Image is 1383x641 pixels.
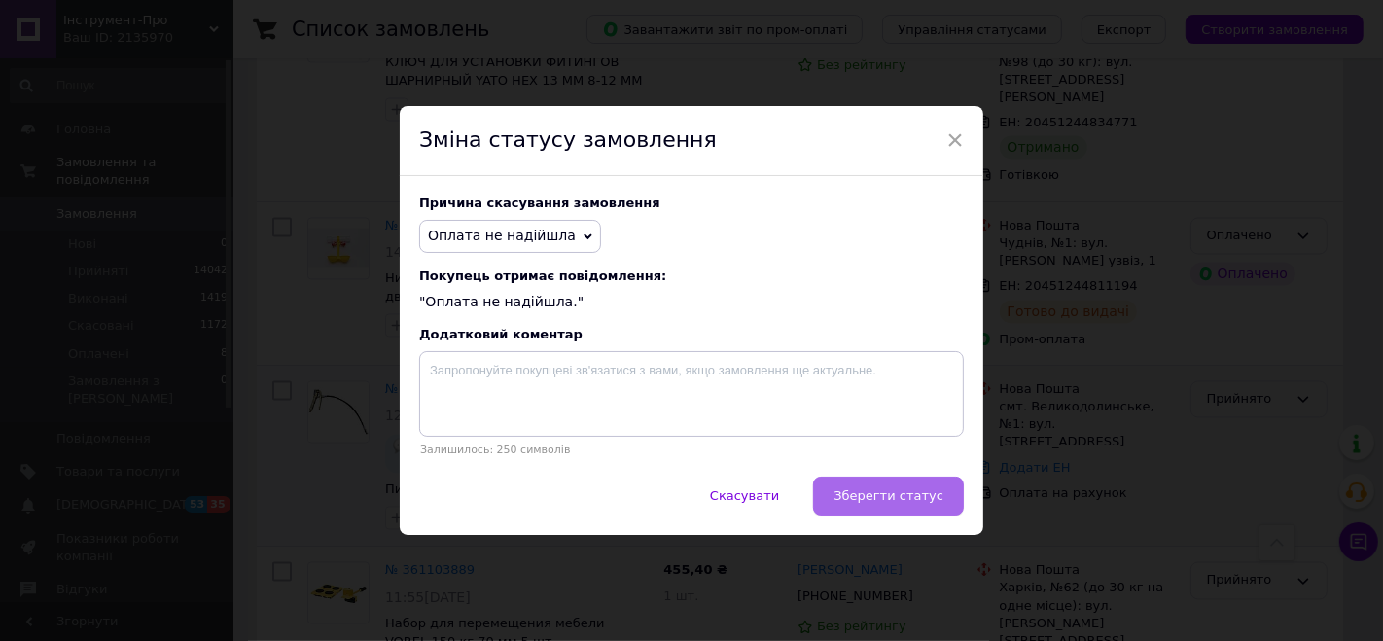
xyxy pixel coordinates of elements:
[710,488,779,503] span: Скасувати
[690,477,799,516] button: Скасувати
[833,488,943,503] span: Зберегти статус
[419,268,964,283] span: Покупець отримає повідомлення:
[428,228,576,243] span: Оплата не надійшла
[400,106,983,176] div: Зміна статусу замовлення
[813,477,964,516] button: Зберегти статус
[419,268,964,312] div: "Оплата не надійшла."
[419,444,964,456] p: Залишилось: 250 символів
[419,327,964,341] div: Додатковий коментар
[419,196,964,210] div: Причина скасування замовлення
[946,124,964,157] span: ×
